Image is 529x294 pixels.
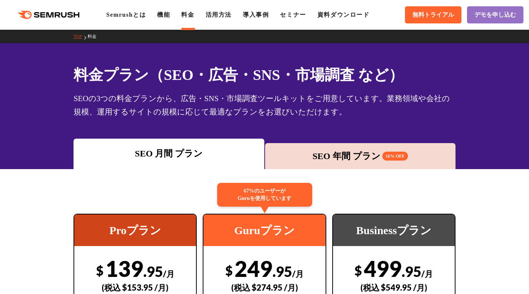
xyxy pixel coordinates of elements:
[243,12,269,18] a: 導入事例
[225,263,233,278] span: $
[467,6,523,23] a: デモを申し込む
[272,263,292,280] span: .95
[74,34,87,39] a: TOP
[405,6,461,23] a: 無料トライアル
[181,12,194,18] a: 料金
[88,34,102,39] a: 料金
[74,64,455,86] h1: 料金プラン（SEO・広告・SNS・市場調査 など）
[355,263,362,278] span: $
[412,11,454,19] span: 無料トライアル
[333,214,455,246] div: Businessプラン
[317,12,370,18] a: 資料ダウンロード
[77,147,260,160] div: SEO 月間 プラン
[157,12,170,18] a: 機能
[74,92,455,119] div: SEOの3つの料金プランから、広告・SNS・市場調査ツールキットをご用意しています。業務領域や会社の規模、運用するサイトの規模に応じて最適なプランをお選びいただけます。
[74,214,196,246] div: Proプラン
[382,152,408,161] span: 16% OFF
[163,269,174,279] span: /月
[292,269,304,279] span: /月
[421,269,433,279] span: /月
[206,12,232,18] a: 活用方法
[217,183,312,207] div: 67%のユーザーが Guruを使用しています
[474,11,516,19] span: デモを申し込む
[280,12,306,18] a: セミナー
[402,263,421,280] span: .95
[106,12,146,18] a: Semrushとは
[143,263,163,280] span: .95
[96,263,104,278] span: $
[269,149,452,163] div: SEO 年間 プラン
[203,214,325,246] div: Guruプラン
